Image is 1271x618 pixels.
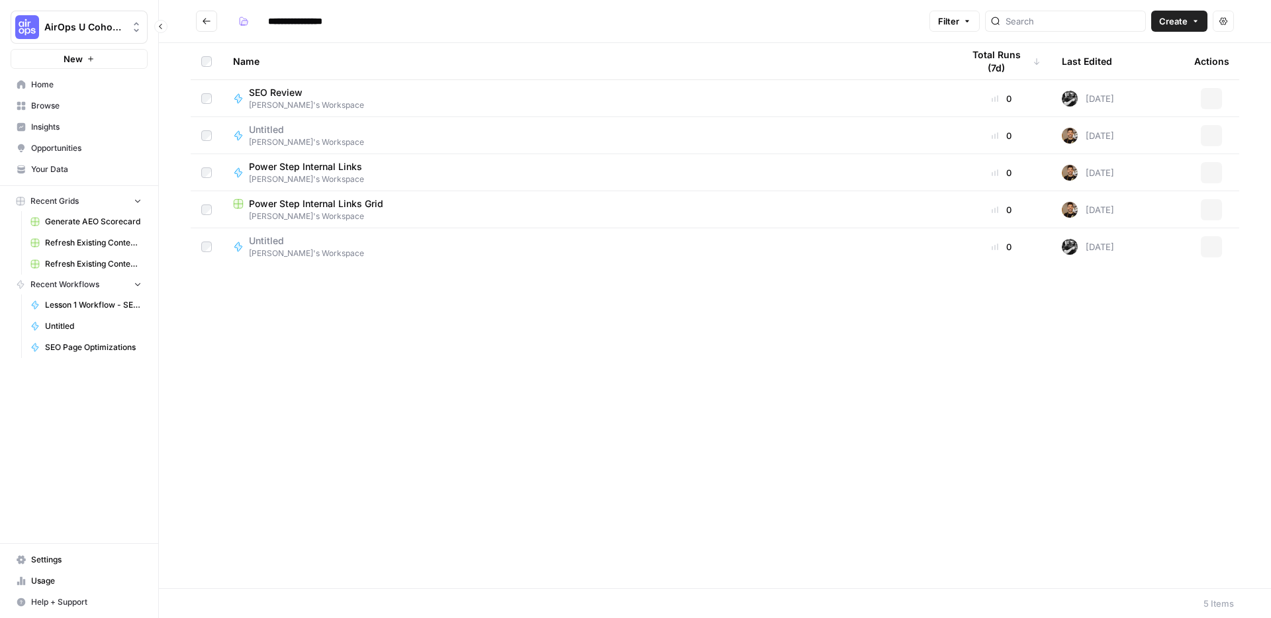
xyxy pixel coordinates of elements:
span: Insights [31,121,142,133]
button: New [11,49,148,69]
button: Recent Grids [11,191,148,211]
span: Generate AEO Scorecard [45,216,142,228]
div: Total Runs (7d) [963,43,1041,79]
div: [DATE] [1062,239,1114,255]
a: SEO Review[PERSON_NAME]'s Workspace [233,86,941,111]
span: New [64,52,83,66]
span: AirOps U Cohort 1 [44,21,124,34]
div: 0 [963,129,1041,142]
a: Opportunities [11,138,148,159]
a: Untitled[PERSON_NAME]'s Workspace [233,123,941,148]
span: Untitled [45,320,142,332]
a: Insights [11,116,148,138]
span: Settings [31,554,142,566]
span: Help + Support [31,596,142,608]
a: Home [11,74,148,95]
div: Last Edited [1062,43,1112,79]
a: Refresh Existing Content (1) [24,232,148,253]
span: Power Step Internal Links Grid [249,197,383,210]
a: Untitled[PERSON_NAME]'s Workspace [233,234,941,259]
a: Usage [11,570,148,592]
img: 36rz0nf6lyfqsoxlb67712aiq2cf [1062,165,1078,181]
a: Your Data [11,159,148,180]
a: Generate AEO Scorecard [24,211,148,232]
a: Refresh Existing Content (2) [24,253,148,275]
div: [DATE] [1062,128,1114,144]
button: Filter [929,11,980,32]
div: [DATE] [1062,91,1114,107]
div: 0 [963,166,1041,179]
a: Settings [11,549,148,570]
span: Recent Workflows [30,279,99,290]
span: Opportunities [31,142,142,154]
div: 0 [963,92,1041,105]
span: SEO Review [249,86,353,99]
span: Lesson 1 Workflow - SERP Research [45,299,142,311]
div: 0 [963,240,1041,253]
a: Lesson 1 Workflow - SERP Research [24,294,148,316]
img: 36rz0nf6lyfqsoxlb67712aiq2cf [1062,128,1078,144]
img: hconkvbjdji72pesh2mrtxe9pze5 [1062,91,1078,107]
a: Power Step Internal Links Grid[PERSON_NAME]'s Workspace [233,197,941,222]
span: Untitled [249,123,353,136]
span: Filter [938,15,959,28]
div: Actions [1194,43,1229,79]
span: Refresh Existing Content (2) [45,258,142,270]
span: [PERSON_NAME]'s Workspace [233,210,941,222]
span: Create [1159,15,1188,28]
span: Browse [31,100,142,112]
span: Recent Grids [30,195,79,207]
span: Home [31,79,142,91]
button: Create [1151,11,1207,32]
span: [PERSON_NAME]'s Workspace [249,247,364,259]
a: Power Step Internal Links[PERSON_NAME]'s Workspace [233,160,941,185]
div: 0 [963,203,1041,216]
img: AirOps U Cohort 1 Logo [15,15,39,39]
div: 5 Items [1203,597,1234,610]
div: Name [233,43,941,79]
button: Go back [196,11,217,32]
button: Recent Workflows [11,275,148,294]
span: Power Step Internal Links [249,160,362,173]
img: hconkvbjdji72pesh2mrtxe9pze5 [1062,239,1078,255]
a: SEO Page Optimizations [24,337,148,358]
a: Untitled [24,316,148,337]
button: Workspace: AirOps U Cohort 1 [11,11,148,44]
span: Untitled [249,234,353,247]
div: [DATE] [1062,202,1114,218]
span: Refresh Existing Content (1) [45,237,142,249]
input: Search [1006,15,1140,28]
img: 36rz0nf6lyfqsoxlb67712aiq2cf [1062,202,1078,218]
span: [PERSON_NAME]'s Workspace [249,136,364,148]
span: [PERSON_NAME]'s Workspace [249,173,373,185]
span: Usage [31,575,142,587]
a: Browse [11,95,148,116]
span: Your Data [31,163,142,175]
button: Help + Support [11,592,148,613]
div: [DATE] [1062,165,1114,181]
span: SEO Page Optimizations [45,341,142,353]
span: [PERSON_NAME]'s Workspace [249,99,364,111]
